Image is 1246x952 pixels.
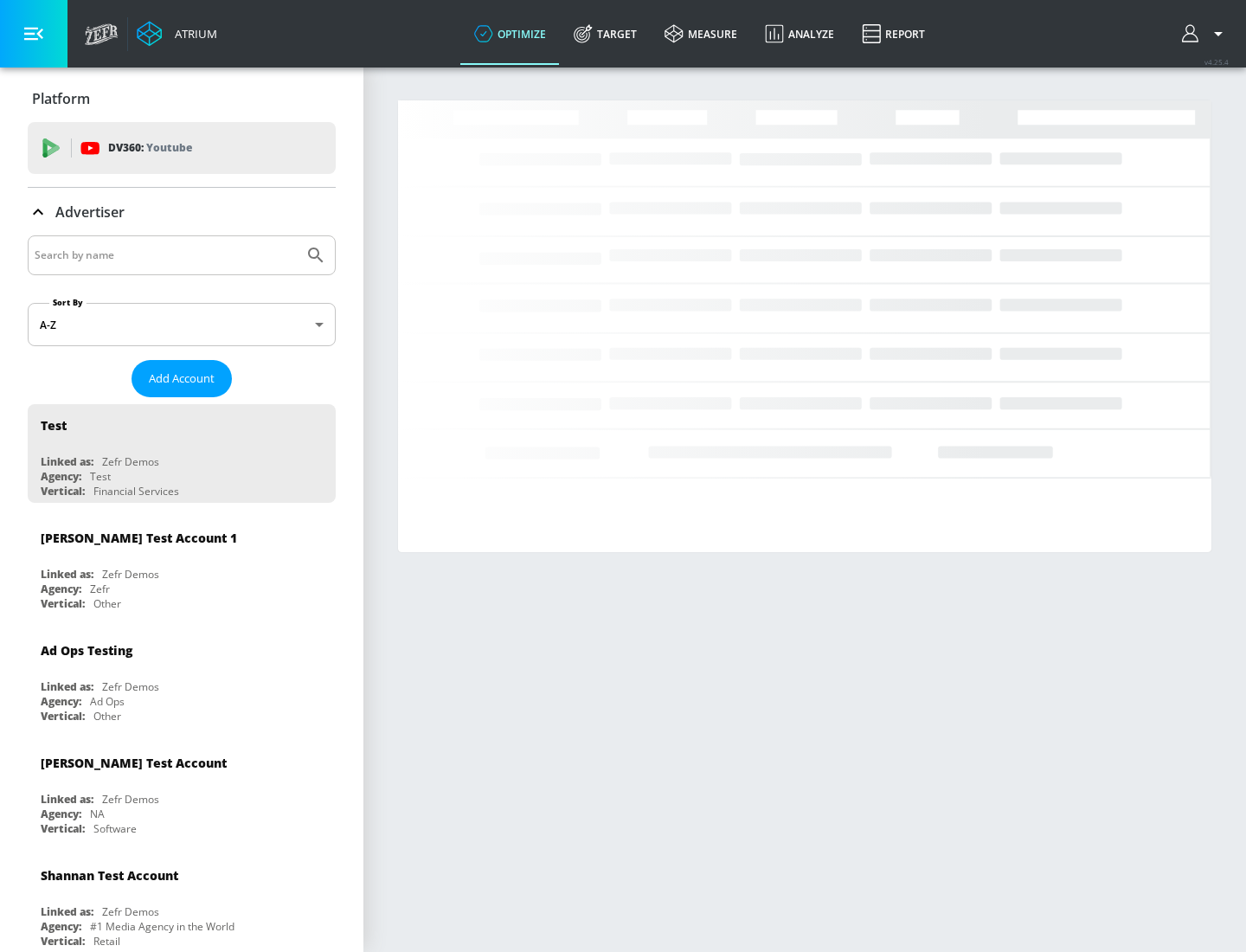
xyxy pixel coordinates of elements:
a: Atrium [137,21,217,47]
div: Other [93,596,121,611]
div: Vertical: [41,709,85,724]
div: Vertical: [41,934,85,949]
div: Zefr Demos [102,567,159,582]
div: [PERSON_NAME] Test Account 1Linked as:Zefr DemosAgency:ZefrVertical:Other [28,517,336,615]
div: A-Z [28,303,336,346]
div: TestLinked as:Zefr DemosAgency:TestVertical:Financial Services [28,404,336,503]
span: v 4.25.4 [1204,57,1229,67]
p: Advertiser [55,203,125,222]
div: [PERSON_NAME] Test AccountLinked as:Zefr DemosAgency:NAVertical:Software [28,742,336,840]
a: optimize [460,3,560,65]
div: Linked as: [41,567,93,582]
div: Linked as: [41,454,93,469]
div: Zefr Demos [102,904,159,919]
div: Test [41,417,67,434]
div: Linked as: [41,792,93,807]
a: measure [651,3,751,65]
p: DV360: [108,138,192,158]
div: Linked as: [41,904,93,919]
div: Advertiser [28,188,336,236]
span: Add Account [149,369,215,389]
a: Report [848,3,939,65]
div: Ad Ops [90,694,125,709]
div: Zefr Demos [102,792,159,807]
div: Platform [28,74,336,123]
label: Sort By [49,297,87,308]
div: [PERSON_NAME] Test Account [41,755,227,771]
div: NA [90,807,105,821]
div: Other [93,709,121,724]
p: Youtube [146,138,192,157]
div: #1 Media Agency in the World [90,919,234,934]
div: Zefr Demos [102,679,159,694]
div: Ad Ops TestingLinked as:Zefr DemosAgency:Ad OpsVertical:Other [28,629,336,728]
p: Platform [32,89,90,108]
div: Linked as: [41,679,93,694]
div: Zefr Demos [102,454,159,469]
div: Vertical: [41,821,85,836]
div: Agency: [41,582,81,596]
div: Agency: [41,469,81,484]
div: Retail [93,934,120,949]
div: Shannan Test Account [41,867,178,884]
div: Agency: [41,807,81,821]
div: Vertical: [41,484,85,499]
div: Zefr [90,582,110,596]
div: Ad Ops Testing [41,642,132,659]
button: Add Account [132,360,232,397]
div: Vertical: [41,596,85,611]
div: DV360: Youtube [28,122,336,174]
div: Financial Services [93,484,179,499]
a: Target [560,3,651,65]
a: Analyze [751,3,848,65]
div: Test [90,469,111,484]
div: [PERSON_NAME] Test Account 1 [41,530,237,546]
div: Software [93,821,137,836]
div: Agency: [41,919,81,934]
div: Agency: [41,694,81,709]
div: Atrium [168,26,217,42]
input: Search by name [35,244,297,267]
